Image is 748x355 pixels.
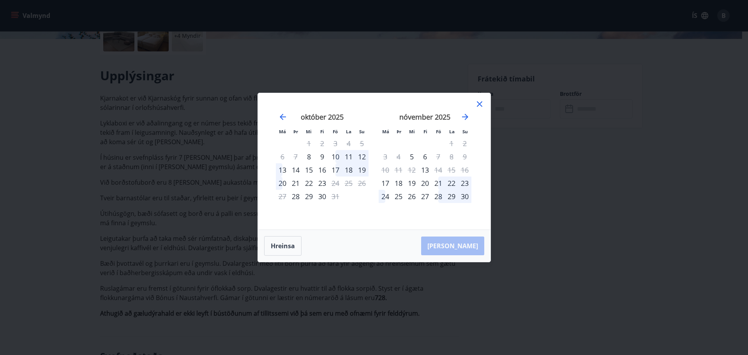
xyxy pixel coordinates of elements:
div: 21 [289,177,302,190]
div: 9 [316,150,329,163]
small: Mi [409,129,415,134]
div: Move backward to switch to the previous month. [278,112,288,122]
td: Not available. föstudagur, 14. nóvember 2025 [432,163,445,177]
div: 20 [276,177,289,190]
div: 10 [329,150,342,163]
td: Choose miðvikudagur, 8. október 2025 as your check-in date. It’s available. [302,150,316,163]
div: 18 [342,163,355,177]
div: 30 [316,190,329,203]
td: Choose mánudagur, 17. nóvember 2025 as your check-in date. It’s available. [379,177,392,190]
td: Not available. mánudagur, 3. nóvember 2025 [379,150,392,163]
td: Choose mánudagur, 24. nóvember 2025 as your check-in date. It’s available. [379,190,392,203]
small: Mi [306,129,312,134]
td: Not available. laugardagur, 1. nóvember 2025 [445,137,458,150]
td: Choose þriðjudagur, 14. október 2025 as your check-in date. It’s available. [289,163,302,177]
strong: nóvember 2025 [399,112,450,122]
div: 11 [342,150,355,163]
small: Fö [333,129,338,134]
div: 19 [405,177,418,190]
td: Choose miðvikudagur, 19. nóvember 2025 as your check-in date. It’s available. [405,177,418,190]
td: Choose fimmtudagur, 20. nóvember 2025 as your check-in date. It’s available. [418,177,432,190]
td: Choose laugardagur, 18. október 2025 as your check-in date. It’s available. [342,163,355,177]
div: 30 [458,190,471,203]
div: 12 [355,150,369,163]
div: 23 [458,177,471,190]
td: Choose miðvikudagur, 22. október 2025 as your check-in date. It’s available. [302,177,316,190]
td: Choose miðvikudagur, 29. október 2025 as your check-in date. It’s available. [302,190,316,203]
small: Su [359,129,365,134]
td: Choose þriðjudagur, 21. október 2025 as your check-in date. It’s available. [289,177,302,190]
td: Not available. miðvikudagur, 12. nóvember 2025 [405,163,418,177]
td: Not available. föstudagur, 7. nóvember 2025 [432,150,445,163]
td: Not available. sunnudagur, 2. nóvember 2025 [458,137,471,150]
td: Not available. mánudagur, 6. október 2025 [276,150,289,163]
td: Choose sunnudagur, 12. október 2025 as your check-in date. It’s available. [355,150,369,163]
td: Choose sunnudagur, 30. nóvember 2025 as your check-in date. It’s available. [458,190,471,203]
td: Choose sunnudagur, 19. október 2025 as your check-in date. It’s available. [355,163,369,177]
td: Not available. laugardagur, 15. nóvember 2025 [445,163,458,177]
small: Fi [423,129,427,134]
td: Choose sunnudagur, 23. nóvember 2025 as your check-in date. It’s available. [458,177,471,190]
div: 29 [445,190,458,203]
div: Aðeins útritun í boði [329,177,342,190]
div: 21 [432,177,445,190]
td: Choose fimmtudagur, 30. október 2025 as your check-in date. It’s available. [316,190,329,203]
td: Choose fimmtudagur, 6. nóvember 2025 as your check-in date. It’s available. [418,150,432,163]
strong: október 2025 [301,112,344,122]
div: Aðeins útritun í boði [432,150,445,163]
div: 19 [355,163,369,177]
div: 16 [316,163,329,177]
td: Not available. þriðjudagur, 4. nóvember 2025 [392,150,405,163]
td: Choose miðvikudagur, 26. nóvember 2025 as your check-in date. It’s available. [405,190,418,203]
td: Choose laugardagur, 11. október 2025 as your check-in date. It’s available. [342,150,355,163]
div: 29 [302,190,316,203]
div: Aðeins útritun í boði [329,190,342,203]
div: Calendar [267,102,481,220]
td: Not available. þriðjudagur, 11. nóvember 2025 [392,163,405,177]
td: Not available. miðvikudagur, 1. október 2025 [302,137,316,150]
td: Choose föstudagur, 17. október 2025 as your check-in date. It’s available. [329,163,342,177]
div: Aðeins innritun í boði [379,177,392,190]
td: Choose mánudagur, 13. október 2025 as your check-in date. It’s available. [276,163,289,177]
small: Má [382,129,389,134]
div: Aðeins innritun í boði [405,150,418,163]
small: Þr [293,129,298,134]
div: Move forward to switch to the next month. [460,112,470,122]
div: 15 [302,163,316,177]
td: Not available. mánudagur, 27. október 2025 [276,190,289,203]
div: Aðeins innritun í boði [302,150,316,163]
small: Fö [436,129,441,134]
td: Choose laugardagur, 22. nóvember 2025 as your check-in date. It’s available. [445,177,458,190]
td: Choose fimmtudagur, 16. október 2025 as your check-in date. It’s available. [316,163,329,177]
td: Choose föstudagur, 28. nóvember 2025 as your check-in date. It’s available. [432,190,445,203]
div: 22 [302,177,316,190]
td: Choose þriðjudagur, 25. nóvember 2025 as your check-in date. It’s available. [392,190,405,203]
div: Aðeins innritun í boði [418,163,432,177]
div: 6 [418,150,432,163]
td: Choose miðvikudagur, 5. nóvember 2025 as your check-in date. It’s available. [405,150,418,163]
div: 24 [379,190,392,203]
td: Not available. laugardagur, 4. október 2025 [342,137,355,150]
div: 13 [276,163,289,177]
td: Choose mánudagur, 20. október 2025 as your check-in date. It’s available. [276,177,289,190]
td: Choose þriðjudagur, 18. nóvember 2025 as your check-in date. It’s available. [392,177,405,190]
td: Choose fimmtudagur, 23. október 2025 as your check-in date. It’s available. [316,177,329,190]
td: Choose fimmtudagur, 27. nóvember 2025 as your check-in date. It’s available. [418,190,432,203]
div: 22 [445,177,458,190]
small: Þr [397,129,401,134]
td: Not available. fimmtudagur, 2. október 2025 [316,137,329,150]
td: Not available. laugardagur, 25. október 2025 [342,177,355,190]
td: Choose þriðjudagur, 28. október 2025 as your check-in date. It’s available. [289,190,302,203]
td: Not available. sunnudagur, 16. nóvember 2025 [458,163,471,177]
button: Hreinsa [264,236,302,256]
td: Choose fimmtudagur, 13. nóvember 2025 as your check-in date. It’s available. [418,163,432,177]
td: Choose fimmtudagur, 9. október 2025 as your check-in date. It’s available. [316,150,329,163]
td: Not available. mánudagur, 10. nóvember 2025 [379,163,392,177]
div: 26 [405,190,418,203]
small: La [346,129,351,134]
div: 14 [289,163,302,177]
div: 23 [316,177,329,190]
div: 27 [418,190,432,203]
td: Not available. sunnudagur, 26. október 2025 [355,177,369,190]
small: Fi [320,129,324,134]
